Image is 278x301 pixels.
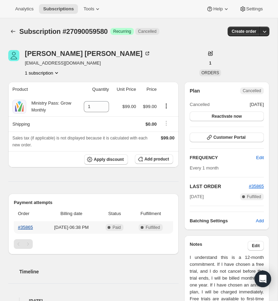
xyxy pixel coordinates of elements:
span: Add [256,217,264,224]
span: $99.00 [122,104,136,109]
span: karen wagenhals [8,50,19,61]
h6: Batching Settings [190,217,256,224]
nav: Pagination [14,239,173,249]
h3: Notes [190,241,248,251]
button: Customer Portal [190,133,264,142]
button: Settings [235,4,267,14]
span: $99.00 [143,104,157,109]
small: Monthly [31,108,46,113]
span: Cancelled [243,88,261,94]
button: 1 [205,58,216,68]
h2: LAST ORDER [190,183,249,190]
button: Shipping actions [161,119,172,127]
span: Help [213,6,222,12]
th: Product [8,82,77,97]
span: Every 1 month [190,165,219,171]
div: Ministry Pass: Grow [26,100,71,114]
span: $99.00 [161,135,175,140]
th: Unit Price [111,82,138,97]
th: Quantity [77,82,111,97]
span: Tools [83,6,94,12]
span: Analytics [15,6,33,12]
button: Subscriptions [8,27,18,36]
span: Customer Portal [214,135,246,140]
button: Add [252,215,268,226]
span: ORDERS [201,70,219,75]
img: product img [12,100,26,114]
div: [PERSON_NAME] [PERSON_NAME] [25,50,151,57]
button: Create order [228,27,260,36]
button: Product actions [161,102,172,110]
span: Paid [112,225,121,230]
button: Apply discount [84,154,128,165]
h2: Payment attempts [14,199,173,206]
span: Sales tax (if applicable) is not displayed because it is calculated with each new order. [12,136,148,147]
button: Edit [248,241,264,251]
span: Subscription #27090059580 [19,28,108,35]
span: [EMAIL_ADDRESS][DOMAIN_NAME] [25,60,151,67]
span: Create order [232,29,256,34]
button: Product actions [25,69,60,76]
span: [DATE] · 06:38 PM [46,224,97,231]
th: Order [14,206,44,221]
span: Add product [145,156,169,162]
a: #35865 [249,184,264,189]
span: Settings [246,6,263,12]
span: Fulfillment [132,210,169,217]
button: Subscriptions [39,4,78,14]
span: Edit [252,243,260,249]
span: [DATE] [250,101,264,108]
span: Edit [256,154,264,161]
th: Price [138,82,159,97]
span: Billing date [46,210,97,217]
div: Open Intercom Messenger [255,271,271,287]
button: Help [202,4,234,14]
span: Reactivate now [212,114,242,119]
span: Recurring [113,29,131,34]
button: Edit [252,152,268,163]
span: 1 [209,60,211,66]
button: #35865 [249,183,264,190]
h2: FREQUENCY [190,154,256,161]
h2: Timeline [19,268,179,275]
span: Fulfilled [146,225,160,230]
span: Cancelled [138,29,156,34]
button: Analytics [11,4,38,14]
span: Fulfilled [247,194,261,200]
th: Shipping [8,116,77,132]
span: Apply discount [94,157,124,162]
span: Cancelled [190,101,210,108]
button: Reactivate now [190,111,264,121]
span: [DATE] [190,193,204,200]
button: Tools [79,4,105,14]
span: $0.00 [146,122,157,127]
button: Add product [135,154,173,164]
h2: Plan [190,87,200,94]
a: #35865 [18,225,33,230]
span: Subscriptions [43,6,74,12]
span: Status [101,210,128,217]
